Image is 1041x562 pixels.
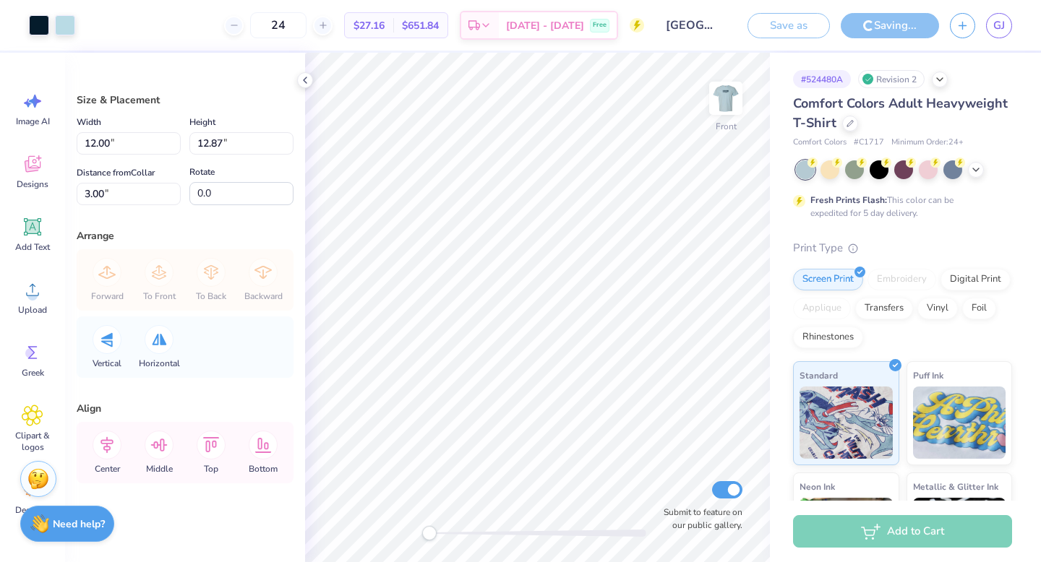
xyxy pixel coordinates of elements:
span: Vertical [93,358,121,369]
input: Untitled Design [655,11,726,40]
div: # 524480A [793,70,851,88]
div: Front [716,120,737,133]
div: Rhinestones [793,327,863,348]
span: Upload [18,304,47,316]
div: Print Type [793,240,1012,256]
a: GJ [986,13,1012,38]
label: Width [77,113,101,131]
span: Free [593,20,607,30]
span: Top [204,463,218,475]
div: Size & Placement [77,92,294,108]
div: Vinyl [917,298,958,319]
div: Screen Print [793,269,863,290]
span: Designs [17,178,48,190]
input: – – [250,12,307,38]
img: Puff Ink [913,386,1006,459]
div: Digital Print [941,269,1011,290]
span: Center [95,463,120,475]
span: Add Text [15,241,50,253]
div: Foil [962,298,996,319]
span: $651.84 [402,18,439,33]
span: Horizontal [139,358,180,369]
span: Middle [146,463,173,475]
span: Neon Ink [800,479,835,494]
div: Applique [793,298,851,319]
div: This color can be expedited for 5 day delivery. [810,194,988,220]
div: Align [77,401,294,416]
span: [DATE] - [DATE] [506,18,584,33]
img: Front [711,84,740,113]
label: Distance from Collar [77,164,155,181]
span: # C1717 [854,137,884,149]
span: Comfort Colors Adult Heavyweight T-Shirt [793,95,1008,131]
strong: Fresh Prints Flash: [810,194,887,206]
div: Transfers [855,298,913,319]
span: Bottom [249,463,278,475]
label: Height [189,113,215,131]
div: Accessibility label [422,526,437,540]
span: Minimum Order: 24 + [891,137,964,149]
strong: Need help? [53,517,105,531]
span: Metallic & Glitter Ink [913,479,998,494]
label: Rotate [189,163,215,181]
span: Decorate [15,504,50,516]
span: GJ [993,17,1005,34]
div: Revision 2 [858,70,925,88]
span: Greek [22,367,44,379]
div: Arrange [77,228,294,243]
span: Clipart & logos [9,430,56,453]
span: Standard [800,368,838,383]
span: Image AI [16,116,50,127]
span: Comfort Colors [793,137,847,149]
label: Submit to feature on our public gallery. [656,506,742,532]
img: Standard [800,386,893,459]
span: $27.16 [354,18,385,33]
span: Puff Ink [913,368,943,383]
div: Embroidery [867,269,936,290]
